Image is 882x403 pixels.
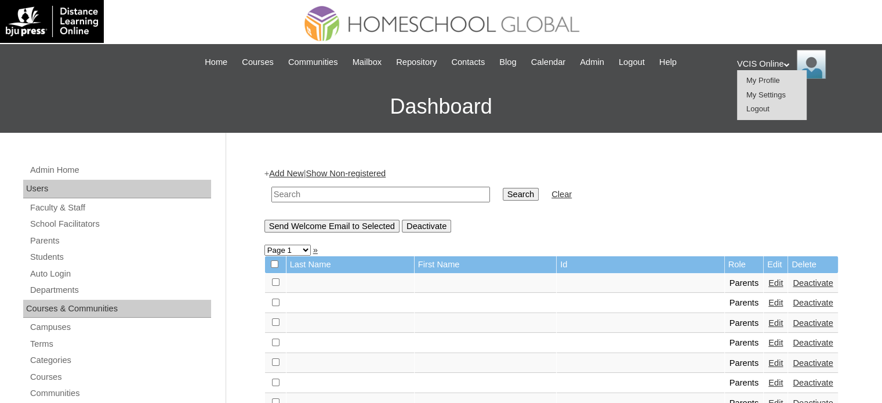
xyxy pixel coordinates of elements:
[619,56,645,69] span: Logout
[764,256,787,273] td: Edit
[725,333,764,353] td: Parents
[659,56,677,69] span: Help
[29,250,211,264] a: Students
[29,267,211,281] a: Auto Login
[451,56,485,69] span: Contacts
[768,358,783,368] a: Edit
[788,256,837,273] td: Delete
[353,56,382,69] span: Mailbox
[793,298,833,307] a: Deactivate
[29,320,211,335] a: Campuses
[797,50,826,79] img: VCIS Online Admin
[390,56,442,69] a: Repository
[271,187,490,202] input: Search
[725,373,764,393] td: Parents
[29,201,211,215] a: Faculty & Staff
[313,245,318,255] a: »
[725,354,764,373] td: Parents
[199,56,233,69] a: Home
[29,217,211,231] a: School Facilitators
[29,353,211,368] a: Categories
[525,56,571,69] a: Calendar
[768,298,783,307] a: Edit
[29,386,211,401] a: Communities
[793,338,833,347] a: Deactivate
[768,378,783,387] a: Edit
[6,81,876,133] h3: Dashboard
[29,234,211,248] a: Parents
[793,358,833,368] a: Deactivate
[574,56,610,69] a: Admin
[23,180,211,198] div: Users
[725,293,764,313] td: Parents
[499,56,516,69] span: Blog
[282,56,344,69] a: Communities
[737,50,870,79] div: VCIS Online
[29,163,211,177] a: Admin Home
[286,256,414,273] td: Last Name
[531,56,565,69] span: Calendar
[347,56,388,69] a: Mailbox
[6,6,98,37] img: logo-white.png
[29,337,211,351] a: Terms
[793,278,833,288] a: Deactivate
[551,190,572,199] a: Clear
[205,56,227,69] span: Home
[242,56,274,69] span: Courses
[580,56,604,69] span: Admin
[445,56,491,69] a: Contacts
[654,56,683,69] a: Help
[264,220,400,233] input: Send Welcome Email to Selected
[402,220,451,233] input: Deactivate
[746,76,780,85] a: My Profile
[503,188,539,201] input: Search
[269,169,303,178] a: Add New
[793,318,833,328] a: Deactivate
[725,274,764,293] td: Parents
[613,56,651,69] a: Logout
[288,56,338,69] span: Communities
[396,56,437,69] span: Repository
[415,256,556,273] td: First Name
[768,278,783,288] a: Edit
[746,90,786,99] a: My Settings
[264,168,839,232] div: + |
[793,378,833,387] a: Deactivate
[29,370,211,384] a: Courses
[493,56,522,69] a: Blog
[23,300,211,318] div: Courses & Communities
[768,318,783,328] a: Edit
[725,256,764,273] td: Role
[768,338,783,347] a: Edit
[306,169,386,178] a: Show Non-registered
[746,104,770,113] a: Logout
[557,256,724,273] td: Id
[29,283,211,297] a: Departments
[725,314,764,333] td: Parents
[236,56,280,69] a: Courses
